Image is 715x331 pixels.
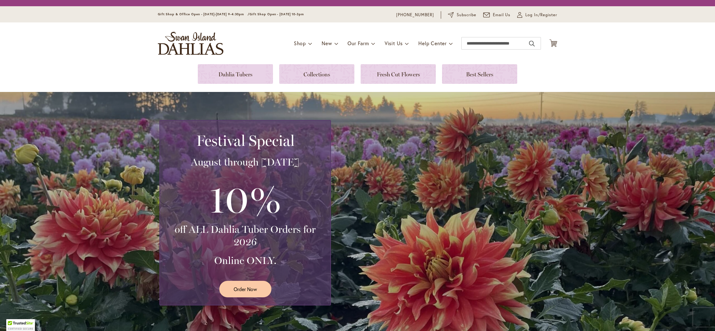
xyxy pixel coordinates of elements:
a: [PHONE_NUMBER] [396,12,434,18]
h2: Festival Special [168,132,323,149]
a: Log In/Register [517,12,557,18]
a: Subscribe [448,12,476,18]
span: Gift Shop & Office Open - [DATE]-[DATE] 9-4:30pm / [158,12,250,16]
h3: 10% [168,175,323,223]
span: Gift Shop Open - [DATE] 10-3pm [250,12,304,16]
h3: August through [DATE] [168,156,323,168]
a: Email Us [483,12,511,18]
a: Order Now [219,281,271,297]
span: Subscribe [457,12,476,18]
span: New [322,40,332,46]
span: Shop [294,40,306,46]
span: Help Center [418,40,447,46]
h3: off ALL Dahlia Tuber Orders for 2026 [168,223,323,248]
span: Our Farm [348,40,369,46]
span: Email Us [493,12,511,18]
button: Search [529,39,535,49]
span: Order Now [234,285,257,293]
h3: Online ONLY. [168,254,323,267]
span: Log In/Register [525,12,557,18]
span: Visit Us [385,40,403,46]
a: store logo [158,32,223,55]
